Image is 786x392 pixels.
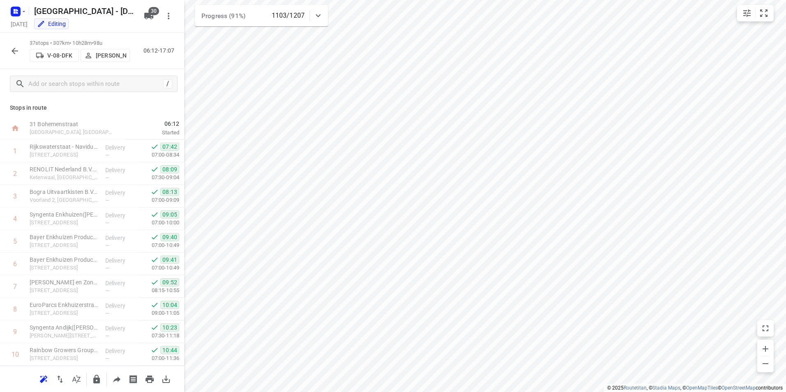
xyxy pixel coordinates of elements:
div: small contained button group [737,5,774,21]
p: 07:00-11:36 [139,354,179,362]
div: 3 [13,192,17,200]
button: More [160,8,177,24]
span: — [105,310,109,316]
p: Syngenta Enkhuizen(Michael van den berg) [30,210,99,219]
p: Delivery [105,302,136,310]
p: EuroParcs Enkhuizerstrand(Amber Gouwswaard) [30,301,99,309]
p: V-08-DFK [47,52,72,59]
span: 09:40 [160,233,179,241]
button: Lock route [88,371,105,387]
a: OpenStreetMap [721,385,756,391]
h5: Project date [7,19,31,29]
button: V-08-DFK [30,49,79,62]
p: Bayer Enkhuizen Productie(Sandra Teitsma ) [30,256,99,264]
h5: Rename [31,5,137,18]
p: 37 stops • 307km • 10h28m [30,39,130,47]
p: Jan de Wit en Zonen B.V.(Jolene van der Stoop) [30,278,99,286]
svg: Done [150,346,159,354]
div: 6 [13,260,17,268]
span: 06:12 [125,120,179,128]
div: You are currently in edit mode. [37,20,66,28]
p: 07:30-11:18 [139,332,179,340]
span: — [105,152,109,158]
li: © 2025 , © , © © contributors [607,385,783,391]
div: 9 [13,328,17,336]
span: Download route [158,375,174,383]
p: Delivery [105,166,136,174]
div: 7 [13,283,17,291]
div: 10 [12,350,19,358]
svg: Done [150,301,159,309]
p: Rijkswaterstaat - Naviduct Krabbersgat(Arthur Zijlstra) [30,143,99,151]
button: 30 [141,8,157,24]
div: Progress (91%)1103/1207 [195,5,328,26]
span: — [105,242,109,249]
p: [STREET_ADDRESS] [30,219,99,227]
p: Markerwaarddijk 98, Lelystad [30,151,99,159]
p: Delivery [105,211,136,219]
p: Kooizandweg 12, Enkhuizen [30,309,99,317]
p: Cornelis Kuinweg 28A, Andijk [30,332,99,340]
span: Reoptimize route [35,375,52,383]
p: Delivery [105,279,136,287]
p: Syngenta Andijk(Erna Arzbach) [30,323,99,332]
span: — [105,197,109,203]
p: Ketenwaal, [GEOGRAPHIC_DATA] [30,173,99,182]
span: — [105,265,109,271]
p: 1103/1207 [272,11,305,21]
span: — [105,333,109,339]
p: Delivery [105,189,136,197]
svg: Done [150,165,159,173]
svg: Done [150,278,159,286]
button: Fit zoom [756,5,772,21]
p: 07:00-08:34 [139,151,179,159]
a: OpenMapTiles [686,385,718,391]
svg: Done [150,143,159,151]
p: Voorland 2, [GEOGRAPHIC_DATA] [30,196,99,204]
p: Delivery [105,234,136,242]
svg: Done [150,210,159,219]
span: Print route [141,375,158,383]
span: 30 [148,7,159,15]
p: [STREET_ADDRESS] [30,264,99,272]
span: 09:05 [160,210,179,219]
span: Reverse route [52,375,68,383]
div: 4 [13,215,17,223]
p: 07:30-09:04 [139,173,179,182]
span: 08:13 [160,188,179,196]
p: 06:12-17:07 [143,46,178,55]
p: 07:00-09:09 [139,196,179,204]
svg: Done [150,233,159,241]
p: Delivery [105,256,136,265]
p: Delivery [105,347,136,355]
span: 09:52 [160,278,179,286]
span: 08:09 [160,165,179,173]
p: 07:00-10:00 [139,219,179,227]
p: Bayer Enkhuizen Productie(Sandra Teitsma ) [30,233,99,241]
p: Rainbow Growers Group - Kwekerij Andijk Exploitatie B.V.(Patrick Hilverink) [30,346,99,354]
div: 1 [13,147,17,155]
svg: Done [150,256,159,264]
span: — [105,355,109,362]
span: • [92,40,93,46]
p: RENOLIT Nederland B.V.(Erika de Wildt) [30,165,99,173]
p: 09:00-11:05 [139,309,179,317]
p: [STREET_ADDRESS] [30,241,99,249]
span: 10:04 [160,301,179,309]
span: 09:41 [160,256,179,264]
button: Map settings [739,5,755,21]
p: 31 Bohemenstraat [30,120,115,128]
span: Progress (91%) [201,12,245,20]
span: — [105,288,109,294]
span: 10:44 [160,346,179,354]
span: Print shipping labels [125,375,141,383]
span: 98u [93,40,102,46]
div: / [163,79,172,88]
p: 08:15-10:55 [139,286,179,295]
p: 07:00-10:49 [139,241,179,249]
div: 5 [13,238,17,245]
p: Delivery [105,324,136,332]
p: Bogra Uitvaartkisten B.V.(Maurice van Dijke) [30,188,99,196]
span: Share route [109,375,125,383]
span: 07:42 [160,143,179,151]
